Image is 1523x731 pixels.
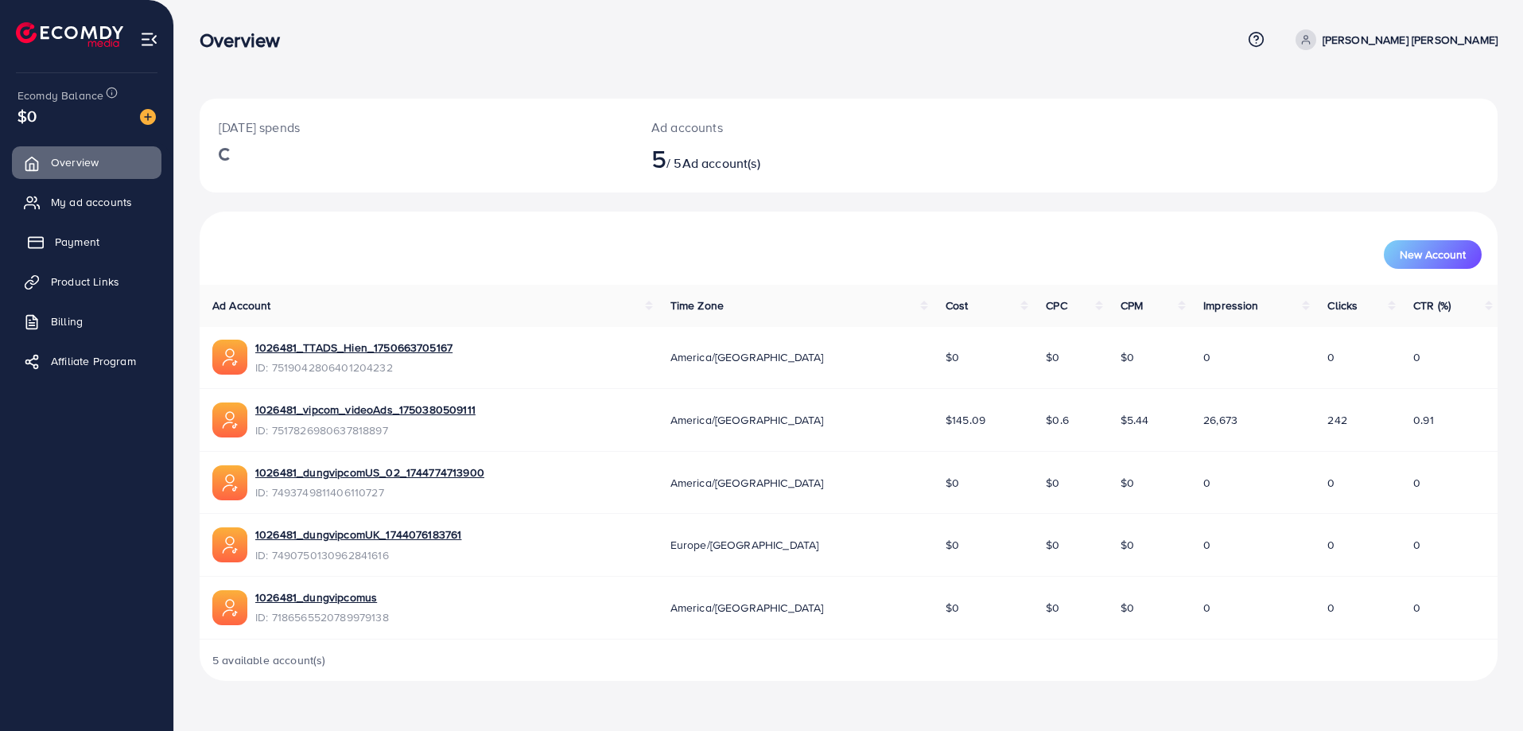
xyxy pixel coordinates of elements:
[946,297,969,313] span: Cost
[255,360,453,375] span: ID: 7519042806401204232
[1289,29,1498,50] a: [PERSON_NAME] [PERSON_NAME]
[1121,537,1134,553] span: $0
[1203,600,1210,616] span: 0
[255,484,484,500] span: ID: 7493749811406110727
[1121,349,1134,365] span: $0
[51,353,136,369] span: Affiliate Program
[17,104,37,127] span: $0
[255,547,461,563] span: ID: 7490750130962841616
[1400,249,1466,260] span: New Account
[255,589,377,605] a: 1026481_dungvipcomus
[1323,30,1498,49] p: [PERSON_NAME] [PERSON_NAME]
[17,87,103,103] span: Ecomdy Balance
[51,274,119,290] span: Product Links
[255,465,484,480] a: 1026481_dungvipcomUS_02_1744774713900
[1046,537,1059,553] span: $0
[212,590,247,625] img: ic-ads-acc.e4c84228.svg
[1327,412,1346,428] span: 242
[212,652,326,668] span: 5 available account(s)
[255,340,453,356] a: 1026481_TTADS_Hien_1750663705167
[946,537,959,553] span: $0
[1046,475,1059,491] span: $0
[255,402,476,418] a: 1026481_vipcom_videoAds_1750380509111
[1046,349,1059,365] span: $0
[1327,537,1335,553] span: 0
[1046,297,1066,313] span: CPC
[12,226,161,258] a: Payment
[670,537,819,553] span: Europe/[GEOGRAPHIC_DATA]
[1413,475,1420,491] span: 0
[212,465,247,500] img: ic-ads-acc.e4c84228.svg
[140,109,156,125] img: image
[255,527,461,542] a: 1026481_dungvipcomUK_1744076183761
[255,609,389,625] span: ID: 7186565520789979138
[1327,349,1335,365] span: 0
[200,29,293,52] h3: Overview
[51,194,132,210] span: My ad accounts
[1327,600,1335,616] span: 0
[651,118,938,137] p: Ad accounts
[1413,349,1420,365] span: 0
[16,22,123,47] img: logo
[255,422,476,438] span: ID: 7517826980637818897
[1121,600,1134,616] span: $0
[670,412,824,428] span: America/[GEOGRAPHIC_DATA]
[212,297,271,313] span: Ad Account
[946,412,985,428] span: $145.09
[12,186,161,218] a: My ad accounts
[1046,600,1059,616] span: $0
[1327,475,1335,491] span: 0
[1413,600,1420,616] span: 0
[12,345,161,377] a: Affiliate Program
[946,349,959,365] span: $0
[1455,659,1511,719] iframe: Chat
[1203,297,1259,313] span: Impression
[1121,412,1149,428] span: $5.44
[1121,297,1143,313] span: CPM
[212,527,247,562] img: ic-ads-acc.e4c84228.svg
[682,154,760,172] span: Ad account(s)
[946,475,959,491] span: $0
[670,349,824,365] span: America/[GEOGRAPHIC_DATA]
[946,600,959,616] span: $0
[1203,475,1210,491] span: 0
[51,154,99,170] span: Overview
[55,234,99,250] span: Payment
[51,313,83,329] span: Billing
[212,402,247,437] img: ic-ads-acc.e4c84228.svg
[212,340,247,375] img: ic-ads-acc.e4c84228.svg
[1203,349,1210,365] span: 0
[651,143,938,173] h2: / 5
[670,475,824,491] span: America/[GEOGRAPHIC_DATA]
[1413,297,1451,313] span: CTR (%)
[651,140,666,177] span: 5
[12,266,161,297] a: Product Links
[12,305,161,337] a: Billing
[1046,412,1069,428] span: $0.6
[140,30,158,49] img: menu
[219,118,613,137] p: [DATE] spends
[670,600,824,616] span: America/[GEOGRAPHIC_DATA]
[670,297,724,313] span: Time Zone
[1327,297,1358,313] span: Clicks
[1413,412,1434,428] span: 0.91
[1121,475,1134,491] span: $0
[1384,240,1482,269] button: New Account
[12,146,161,178] a: Overview
[1413,537,1420,553] span: 0
[1203,537,1210,553] span: 0
[1203,412,1237,428] span: 26,673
